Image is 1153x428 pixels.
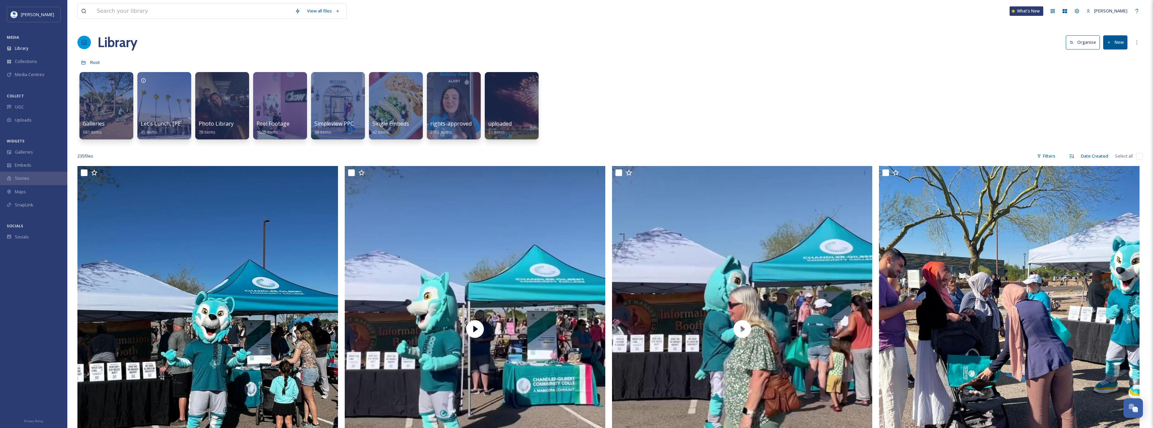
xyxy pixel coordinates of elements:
[15,71,44,78] span: Media Centres
[304,4,343,18] a: View all files
[430,129,452,135] span: 2765 items
[7,138,25,143] span: WIDGETS
[1103,35,1127,49] button: New
[1033,150,1059,163] div: Filters
[7,35,19,40] span: MEDIA
[15,45,28,52] span: Library
[93,4,292,19] input: Search your library
[11,11,18,18] img: download.jpeg
[15,189,26,195] span: Maps
[488,129,505,135] span: 31 items
[1078,150,1112,163] div: Date Created
[15,117,32,123] span: Uploads
[77,153,93,159] span: 235 file s
[90,58,100,66] a: Root
[199,129,215,135] span: 78 items
[15,58,37,65] span: Collections
[199,120,234,127] span: Photo Library
[141,129,158,135] span: 45 items
[488,121,512,135] a: uploaded31 items
[372,121,409,135] a: Single Embeds42 items
[257,121,290,135] a: Reel Footage1508 items
[1094,8,1127,14] span: [PERSON_NAME]
[257,129,278,135] span: 1508 items
[372,120,409,127] span: Single Embeds
[1066,35,1100,49] button: Organise
[83,121,105,135] a: Galleries681 items
[1115,153,1133,159] span: Select all
[15,149,33,155] span: Galleries
[1010,6,1043,16] a: What's New
[15,234,29,240] span: Socials
[24,417,43,425] a: Privacy Policy
[314,129,331,135] span: 98 items
[15,104,24,110] span: UGC
[314,121,376,135] a: Simpleview PPC Updates98 items
[15,175,29,182] span: Stories
[7,93,24,98] span: COLLECT
[1083,4,1131,18] a: [PERSON_NAME]
[15,202,33,208] span: SnapLink
[24,419,43,423] span: Privacy Policy
[430,120,472,127] span: rights-approved
[199,121,234,135] a: Photo Library78 items
[141,121,230,135] a: Let's Lunch, [PERSON_NAME]! Pass45 items
[98,32,137,53] a: Library
[21,11,54,18] span: [PERSON_NAME]
[7,223,23,228] span: SOCIALS
[83,129,102,135] span: 681 items
[488,120,512,127] span: uploaded
[314,120,376,127] span: Simpleview PPC Updates
[430,121,472,135] a: rights-approved2765 items
[90,59,100,65] span: Root
[141,120,230,127] span: Let's Lunch, [PERSON_NAME]! Pass
[1123,398,1143,418] button: Open Chat
[372,129,389,135] span: 42 items
[83,120,105,127] span: Galleries
[257,120,290,127] span: Reel Footage
[15,162,31,168] span: Embeds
